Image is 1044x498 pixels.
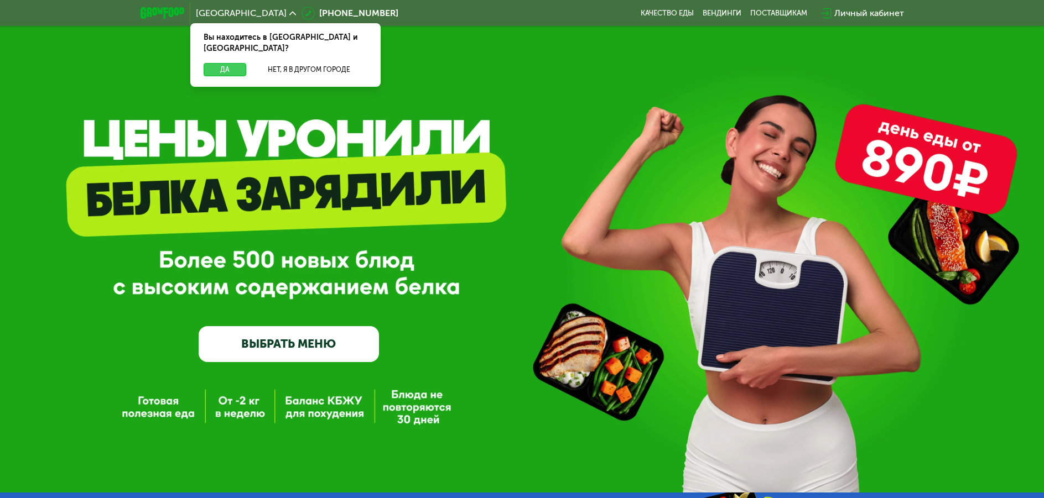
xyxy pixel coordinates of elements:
a: [PHONE_NUMBER] [302,7,398,20]
div: Личный кабинет [834,7,904,20]
button: Да [204,63,246,76]
a: ВЫБРАТЬ МЕНЮ [199,326,379,363]
div: Вы находитесь в [GEOGRAPHIC_DATA] и [GEOGRAPHIC_DATA]? [190,23,381,63]
button: Нет, я в другом городе [251,63,367,76]
a: Вендинги [703,9,741,18]
div: поставщикам [750,9,807,18]
span: [GEOGRAPHIC_DATA] [196,9,287,18]
a: Качество еды [641,9,694,18]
